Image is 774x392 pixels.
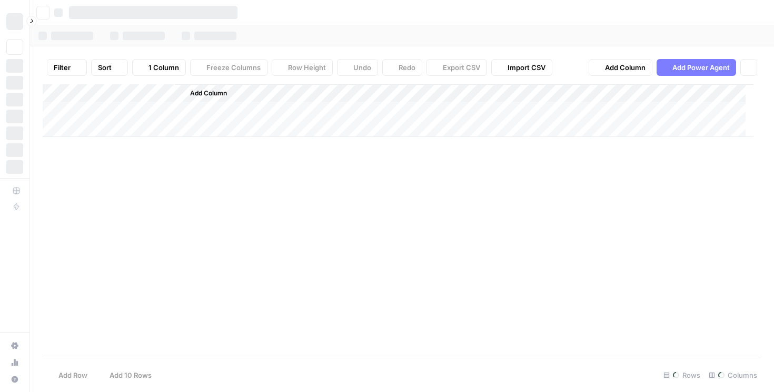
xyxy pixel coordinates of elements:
button: Row Height [272,59,333,76]
button: Add Power Agent [657,59,736,76]
span: Add Power Agent [672,62,730,73]
span: Redo [399,62,415,73]
button: Filter [47,59,87,76]
span: 1 Column [148,62,179,73]
button: Freeze Columns [190,59,267,76]
span: Filter [54,62,71,73]
a: Usage [6,354,23,371]
button: Import CSV [491,59,552,76]
button: Undo [337,59,378,76]
button: Add Column [589,59,652,76]
span: Freeze Columns [206,62,261,73]
button: 1 Column [132,59,186,76]
button: Add 10 Rows [94,367,158,384]
span: Import CSV [508,62,545,73]
button: Redo [382,59,422,76]
a: Settings [6,337,23,354]
span: Add Column [190,89,227,98]
button: Sort [91,59,128,76]
span: Row Height [288,62,326,73]
span: Add Row [58,370,87,380]
div: Columns [704,367,761,384]
span: Sort [98,62,112,73]
button: Export CSV [426,59,487,76]
span: Export CSV [443,62,480,73]
span: Undo [353,62,371,73]
button: Add Column [176,86,231,100]
span: Add 10 Rows [110,370,152,380]
span: Add Column [605,62,646,73]
div: Rows [659,367,704,384]
button: Add Row [43,367,94,384]
button: Help + Support [6,371,23,388]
